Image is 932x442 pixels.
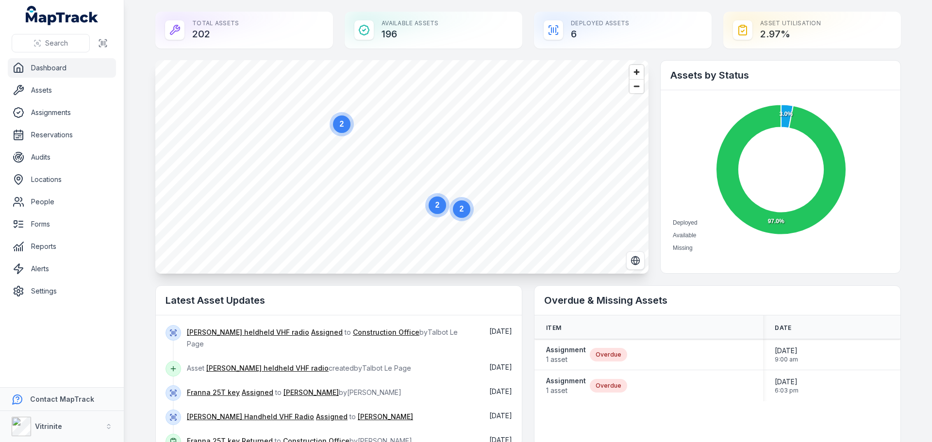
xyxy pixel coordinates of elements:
[8,214,116,234] a: Forms
[489,363,512,371] span: [DATE]
[590,379,627,393] div: Overdue
[30,395,94,403] strong: Contact MapTrack
[187,328,458,348] span: to by Talbot Le Page
[187,388,401,396] span: to by [PERSON_NAME]
[590,348,627,361] div: Overdue
[489,411,512,420] time: 16/09/2025, 6:05:00 am
[358,412,413,422] a: [PERSON_NAME]
[775,356,798,363] span: 9:00 am
[673,245,693,251] span: Missing
[8,103,116,122] a: Assignments
[283,388,339,397] a: [PERSON_NAME]
[460,205,464,213] text: 2
[775,346,798,356] span: [DATE]
[630,65,644,79] button: Zoom in
[673,219,698,226] span: Deployed
[489,327,512,335] span: [DATE]
[8,58,116,78] a: Dashboard
[489,411,512,420] span: [DATE]
[489,327,512,335] time: 16/09/2025, 3:13:29 pm
[8,125,116,145] a: Reservations
[8,147,116,167] a: Audits
[353,327,419,337] a: Construction Office
[489,387,512,395] span: [DATE]
[311,327,343,337] a: Assigned
[435,201,440,209] text: 2
[626,251,645,270] button: Switch to Satellite View
[670,68,891,82] h2: Assets by Status
[775,377,799,394] time: 11/09/2025, 6:03:00 pm
[489,363,512,371] time: 16/09/2025, 3:12:06 pm
[8,259,116,278] a: Alerts
[489,387,512,395] time: 16/09/2025, 9:12:30 am
[546,376,586,395] a: Assignment1 asset
[8,237,116,256] a: Reports
[775,377,799,387] span: [DATE]
[166,294,512,307] h2: Latest Asset Updates
[630,79,644,93] button: Zoom out
[316,412,348,422] a: Assigned
[775,324,791,332] span: Date
[546,376,586,386] strong: Assignment
[45,38,68,48] span: Search
[8,170,116,189] a: Locations
[187,412,314,422] a: [PERSON_NAME] Handheld VHF Radio
[546,345,586,355] strong: Assignment
[187,412,413,421] span: to
[242,388,273,397] a: Assigned
[340,120,344,128] text: 2
[673,232,696,239] span: Available
[546,324,561,332] span: Item
[546,355,586,364] span: 1 asset
[35,422,62,430] strong: Vitrinite
[12,34,90,52] button: Search
[8,192,116,212] a: People
[206,363,329,373] a: [PERSON_NAME] heldheld VHF radio
[187,364,411,372] span: Asset created by Talbot Le Page
[546,345,586,364] a: Assignment1 asset
[8,281,116,301] a: Settings
[187,327,309,337] a: [PERSON_NAME] heldheld VHF radio
[546,386,586,395] span: 1 asset
[155,60,649,274] canvas: Map
[26,6,99,25] a: MapTrack
[544,294,891,307] h2: Overdue & Missing Assets
[775,346,798,363] time: 14/07/2025, 9:00:00 am
[187,388,240,397] a: Franna 25T key
[775,387,799,394] span: 6:03 pm
[8,81,116,100] a: Assets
